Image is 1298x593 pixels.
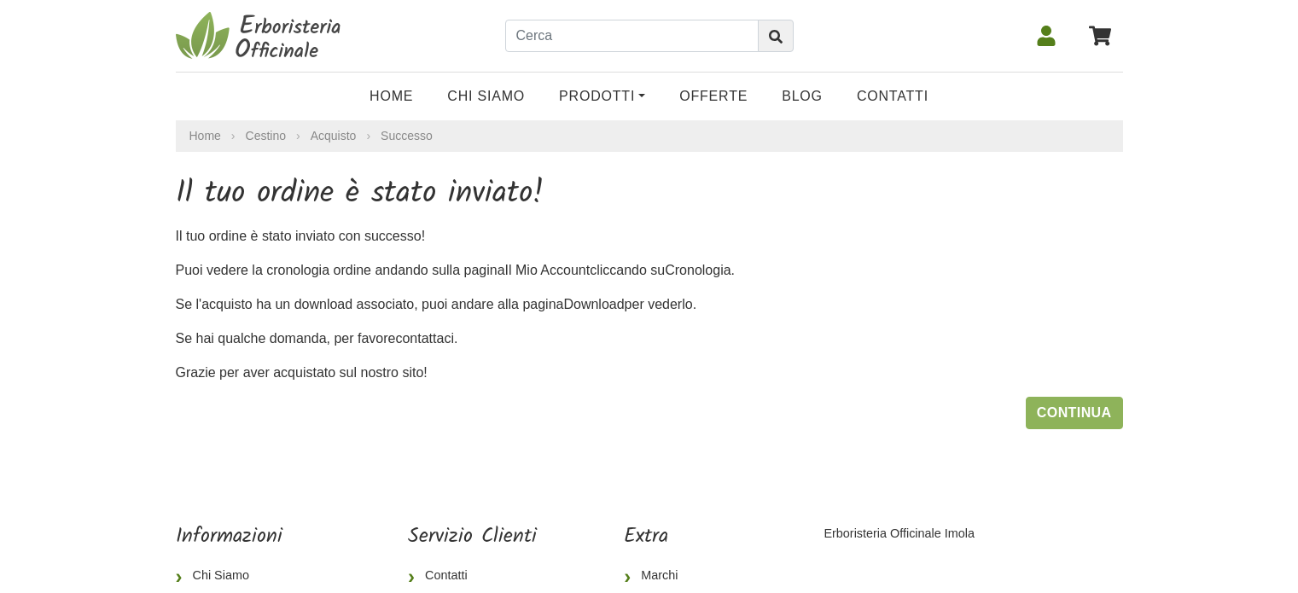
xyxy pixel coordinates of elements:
h5: Servizio Clienti [408,525,537,549]
h5: Extra [624,525,736,549]
a: Successo [381,129,433,142]
h5: Informazioni [176,525,321,549]
a: contattaci [395,331,453,346]
p: Grazie per aver acquistato sul nostro sito! [176,363,1123,383]
a: Marchi [624,563,736,589]
a: Chi Siamo [430,79,542,113]
nav: breadcrumb [176,120,1123,152]
a: Home [352,79,430,113]
a: Contatti [840,79,946,113]
a: Acquisto [311,127,357,145]
a: Erboristeria Officinale Imola [824,526,975,540]
div: Se l'acquisto ha un download associato, puoi andare alla pagina per vederlo. [163,176,1136,429]
a: Cestino [246,127,286,145]
a: Cronologia [665,263,730,277]
a: Home [189,127,221,145]
a: Continua [1026,397,1123,429]
input: Cerca [505,20,759,52]
a: Download [563,297,624,311]
a: Chi Siamo [176,563,321,589]
a: Il Mio Account [505,263,591,277]
a: Prodotti [542,79,662,113]
p: Il tuo ordine è stato inviato con successo! [176,226,1123,247]
a: Blog [765,79,840,113]
p: Se hai qualche domanda, per favore . [176,328,1123,349]
a: OFFERTE [662,79,765,113]
p: Puoi vedere la cronologia ordine andando sulla pagina cliccando su . [176,260,1123,281]
a: Contatti [408,563,537,589]
h1: Il tuo ordine è stato inviato! [176,176,1123,212]
img: Erboristeria Officinale [176,10,346,61]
